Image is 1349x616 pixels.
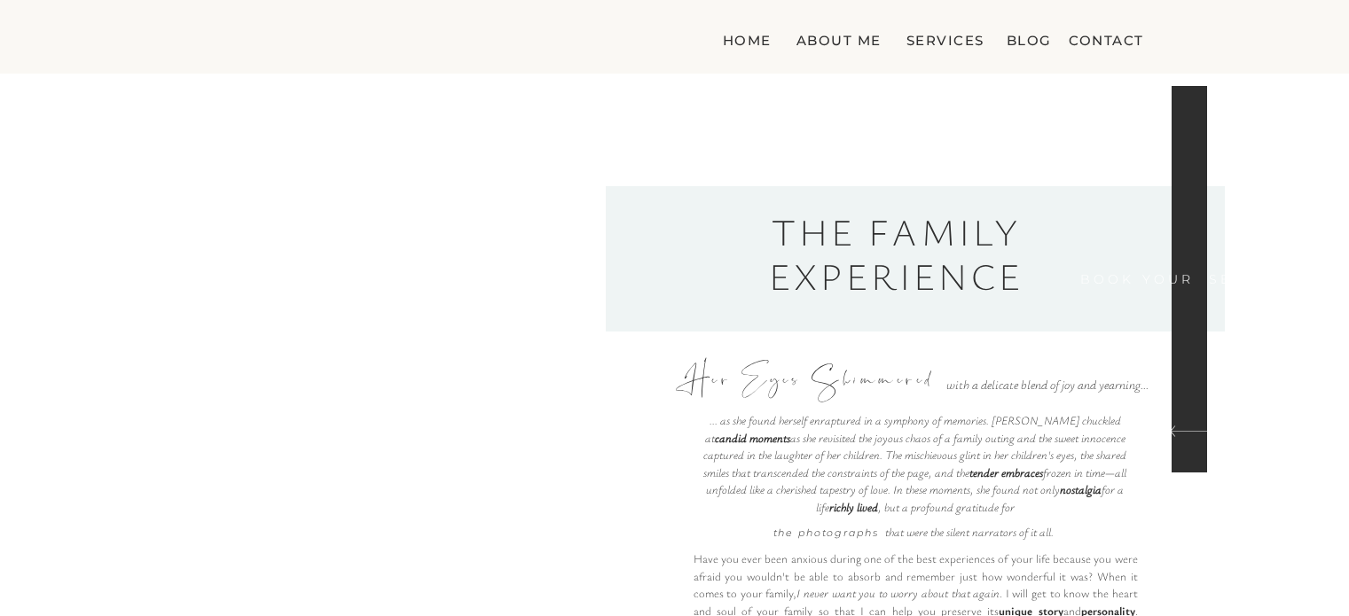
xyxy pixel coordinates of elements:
i: ... as she found herself enraptured in a symphony of memories. [PERSON_NAME] chuckled at as she r... [703,412,1126,515]
b: richly lived [829,499,878,515]
a: Services [903,28,988,46]
i: that were the silent narrators of it all. [885,524,1054,540]
b: candid moments [715,430,790,446]
h2: Her Eyes Shimmered [675,366,978,395]
a: contact [1068,28,1144,46]
i: with a delicate blend of joy and yearning... [946,376,1149,393]
h1: the Family experience [675,209,1118,308]
b: tender embraces [969,464,1043,480]
i: the photographs [773,526,879,539]
a: home [718,28,772,46]
a: blog [1003,28,1052,46]
a: about me [787,28,882,46]
b: nostalgia [1060,481,1102,497]
i: I never want you to worry about that again [796,585,1000,601]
